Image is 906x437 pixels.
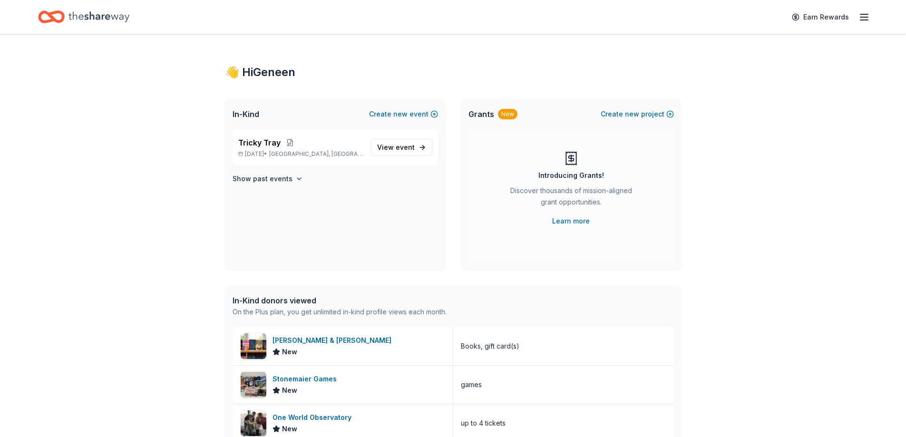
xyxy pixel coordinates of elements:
[377,142,415,153] span: View
[625,108,639,120] span: new
[507,185,636,212] div: Discover thousands of mission-aligned grant opportunities.
[273,412,355,423] div: One World Observatory
[241,410,266,436] img: Image for One World Observatory
[601,108,674,120] button: Createnewproject
[233,173,292,185] h4: Show past events
[233,306,447,318] div: On the Plus plan, you get unlimited in-kind profile views each month.
[461,340,519,352] div: Books, gift card(s)
[498,109,517,119] div: New
[241,333,266,359] img: Image for Barnes & Noble
[238,150,363,158] p: [DATE] •
[369,108,438,120] button: Createnewevent
[552,215,590,227] a: Learn more
[461,418,506,429] div: up to 4 tickets
[461,379,482,390] div: games
[282,423,297,435] span: New
[273,335,395,346] div: [PERSON_NAME] & [PERSON_NAME]
[538,170,604,181] div: Introducing Grants!
[282,346,297,358] span: New
[233,173,303,185] button: Show past events
[269,150,363,158] span: [GEOGRAPHIC_DATA], [GEOGRAPHIC_DATA]
[371,139,432,156] a: View event
[233,108,259,120] span: In-Kind
[233,295,447,306] div: In-Kind donors viewed
[238,137,281,148] span: Tricky Tray
[396,143,415,151] span: event
[38,6,129,28] a: Home
[786,9,855,26] a: Earn Rewards
[273,373,341,385] div: Stonemaier Games
[393,108,408,120] span: new
[468,108,494,120] span: Grants
[282,385,297,396] span: New
[225,65,682,80] div: 👋 Hi Geneen
[241,372,266,398] img: Image for Stonemaier Games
